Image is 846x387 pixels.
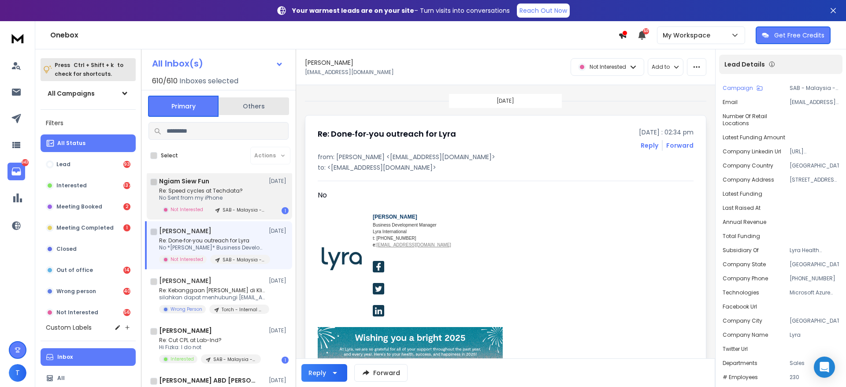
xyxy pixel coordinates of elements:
[639,128,694,137] p: [DATE] : 02:34 pm
[159,244,265,251] p: No *[PERSON_NAME]* Business Development
[41,134,136,152] button: All Status
[723,275,768,282] p: Company Phone
[269,227,289,234] p: [DATE]
[790,317,839,324] p: [GEOGRAPHIC_DATA]
[159,276,211,285] h1: [PERSON_NAME]
[301,364,347,382] button: Reply
[282,357,289,364] div: 1
[305,69,394,76] p: [EMAIL_ADDRESS][DOMAIN_NAME]
[159,177,209,186] h1: Ngiam Siew Fun
[161,152,178,159] label: Select
[269,277,289,284] p: [DATE]
[159,187,265,194] p: Re: Speed cycles at Techdata?
[282,207,289,214] div: 1
[148,96,219,117] button: Primary
[318,153,694,161] p: from: [PERSON_NAME] <[EMAIL_ADDRESS][DOMAIN_NAME]>
[179,76,238,86] h3: Inboxes selected
[790,247,839,254] p: Lyra Health ([DOMAIN_NAME])
[41,261,136,279] button: Out of office14
[590,63,626,71] p: Not Interested
[790,275,839,282] p: [PHONE_NUMBER]
[171,306,202,313] p: Wrong Person
[756,26,831,44] button: Get Free Credits
[723,190,762,197] p: Latest Funding
[790,99,839,106] p: [EMAIL_ADDRESS][DOMAIN_NAME]
[305,58,353,67] h1: [PERSON_NAME]
[519,6,567,15] p: Reach Out Now
[22,159,29,166] p: 343
[159,287,265,294] p: Re: Kebanggaan [PERSON_NAME] di Klinik
[373,242,376,247] span: e:
[123,267,130,274] div: 14
[56,161,70,168] p: Lead
[41,198,136,216] button: Meeting Booked2
[723,374,758,381] p: # Employees
[373,305,384,316] img: uc
[269,178,289,185] p: [DATE]
[790,261,839,268] p: [GEOGRAPHIC_DATA]
[41,348,136,366] button: Inbox
[223,257,265,263] p: SAB - Malaysia - Business Development Leaders - All Industry
[159,344,261,351] p: Hi Fizka: I do not
[318,190,575,201] div: No
[171,356,194,362] p: Interested
[292,6,414,15] strong: Your warmest leads are on your site
[790,176,839,183] p: [STREET_ADDRESS][PERSON_NAME]
[213,356,256,363] p: SAB - Malaysia - Business Development Leaders - All Industry
[57,375,65,382] p: All
[57,140,85,147] p: All Status
[46,323,92,332] h3: Custom Labels
[723,219,766,226] p: Annual Revenue
[41,240,136,258] button: Closed
[159,326,212,335] h1: [PERSON_NAME]
[724,60,765,69] p: Lead Details
[723,317,762,324] p: Company City
[814,357,835,378] div: Open Intercom Messenger
[790,85,839,92] p: SAB - Malaysia - Business Development Leaders - All Industry
[41,85,136,102] button: All Campaigns
[373,261,384,272] img: uc
[56,309,98,316] p: Not Interested
[723,176,774,183] p: Company Address
[159,194,265,201] p: No Sent from my iPhone
[376,242,451,247] a: [EMAIL_ADDRESS][DOMAIN_NAME]
[643,28,649,34] span: 50
[790,374,839,381] p: 230
[354,364,408,382] button: Forward
[308,368,326,377] div: Reply
[723,346,748,353] p: Twitter Url
[56,246,77,253] p: Closed
[123,203,130,210] div: 2
[723,134,785,141] p: Latest Funding Amount
[723,289,759,296] p: Technologies
[517,4,570,18] a: Reach Out Now
[9,30,26,46] img: logo
[497,97,514,104] p: [DATE]
[159,227,211,235] h1: [PERSON_NAME]
[790,162,839,169] p: [GEOGRAPHIC_DATA]
[318,245,365,273] img: uc
[159,237,265,244] p: Re: Done‑for‑you outreach for Lyra
[790,331,839,339] p: Lyra
[723,99,738,106] p: Email
[723,331,768,339] p: Company Name
[123,309,130,316] div: 56
[9,364,26,382] button: T
[723,148,781,155] p: Company Linkedin Url
[41,177,136,194] button: Interested137
[723,162,773,169] p: Company Country
[723,261,766,268] p: Company State
[41,369,136,387] button: All
[723,247,759,254] p: Subsidiary of
[7,163,25,180] a: 343
[152,59,203,68] h1: All Inbox(s)
[723,360,757,367] p: Departments
[123,288,130,295] div: 40
[56,203,102,210] p: Meeting Booked
[123,161,130,168] div: 93
[292,6,510,15] p: – Turn visits into conversations
[56,267,93,274] p: Out of office
[723,205,761,212] p: Last Raised At
[50,30,618,41] h1: Onebox
[318,128,456,140] h1: Re: Done‑for‑you outreach for Lyra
